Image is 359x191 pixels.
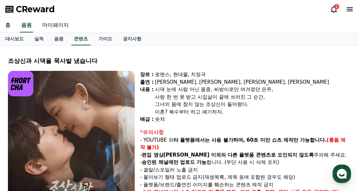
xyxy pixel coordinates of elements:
[330,5,338,13] a: 1
[118,33,147,45] a: 공지사항
[155,71,351,78] div: 로맨스, 현대물, 치정극
[140,181,351,189] p: - 플랫폼/브랜드/출연진 이미지를 훼손하는 콘텐츠 제작 금지
[20,19,33,32] a: 음원
[140,136,351,151] p: - YOUTUBE 외
[29,33,49,45] a: 실적
[140,159,351,166] p: - 합니다. (무단 사용 시 삭제 조치)
[155,86,351,93] div: 시댁 눈에 사람 아닌 몸종, 씨받이로만 여겨졌던 은주,
[16,4,55,15] span: CReward
[142,159,206,165] strong: 승인된 채널에만 업로드 가능
[140,128,351,136] div: *유의사항
[5,4,55,15] a: CReward
[228,152,314,158] strong: 다른 플랫폼 콘텐츠로 오인되지 않도록
[155,101,351,108] div: 그녀의 몸에 참지 않는 조상신이 들어왔다.
[8,71,33,96] img: logo
[155,108,351,116] div: 이혼? 복수부터 하고 얘기하자.
[140,173,351,181] p: - 몰아보기 형태 업로드 금지(재생목록, 제목 등에 포함된 경우도 해당)
[140,71,154,78] div: 장르 :
[140,151,351,159] p: - 주의해 주세요.
[37,19,74,32] a: 마이페이지
[93,33,118,45] a: 가이드
[155,78,351,86] div: [PERSON_NAME], [PERSON_NAME], [PERSON_NAME], [PERSON_NAME]
[8,56,351,66] div: 조상신과 시댁을 묵사발 냈습니다
[334,4,339,9] div: 1
[140,78,154,86] div: 출연 :
[71,33,90,45] a: 콘텐츠
[155,116,351,123] div: 숏챠
[173,137,327,143] strong: 타 플랫폼에서는 사용 불가하며, 60초 미만 쇼츠 제작만 가능합니다.
[140,166,351,174] p: - 결말/스포일러 노출 금지
[142,152,226,158] strong: 편집 영상[PERSON_NAME] 이외의
[155,93,351,101] div: 사랑 한 번 못 받고 시집살이 끝에 쓰러진 그 순간,
[140,86,154,116] div: 내용 :
[140,116,154,123] div: 배급 :
[49,33,69,45] a: 음원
